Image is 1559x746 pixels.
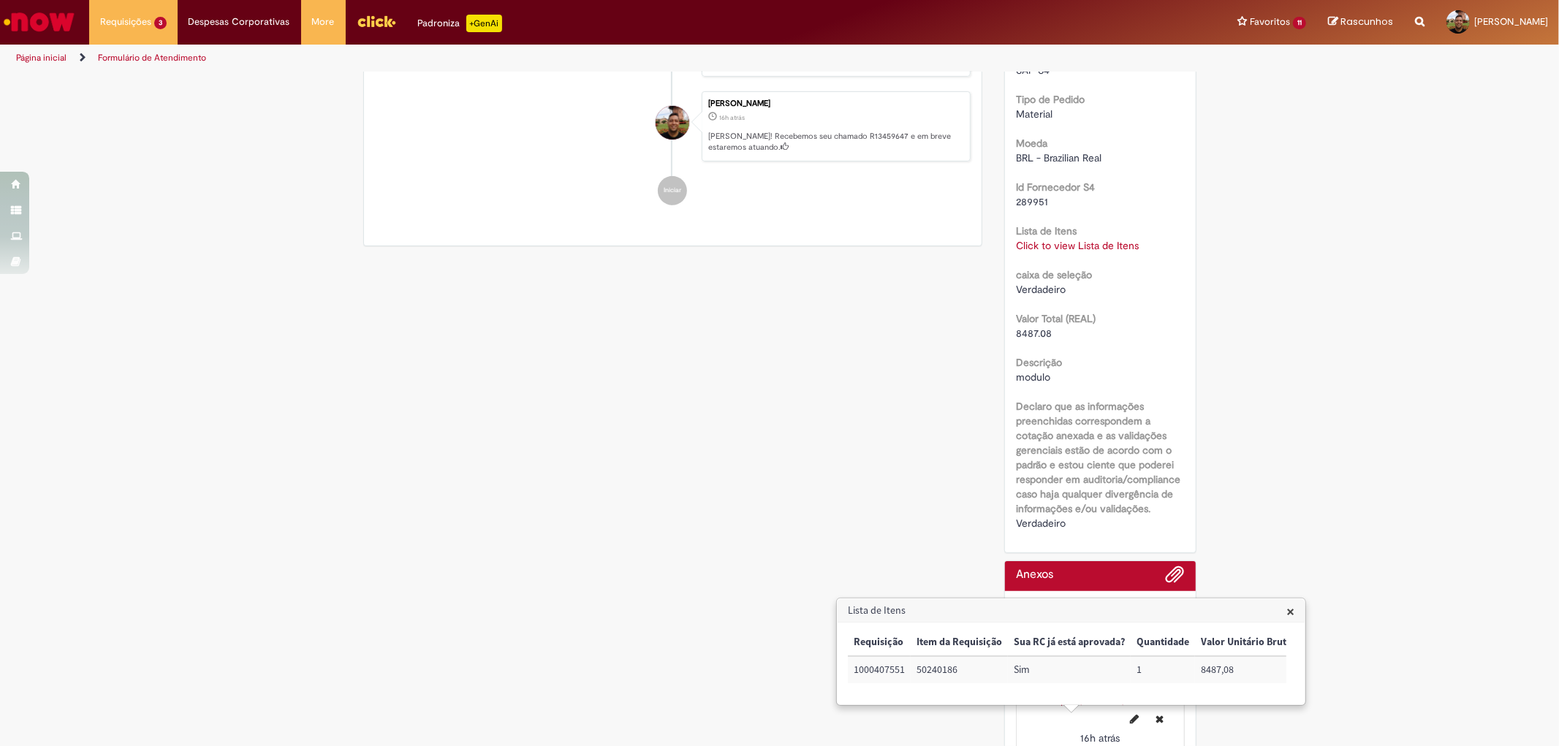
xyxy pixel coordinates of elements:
span: 3 [154,17,167,29]
b: Tipo de Pedido [1016,93,1085,106]
th: Sua RC já está aprovada? [1008,629,1131,656]
a: Formulário de Atendimento [98,52,206,64]
b: Id Fornecedor S4 [1016,180,1095,194]
span: 11 [1293,17,1306,29]
b: Moeda [1016,137,1047,150]
td: Requisição: 1000407551 [848,656,911,683]
a: Página inicial [16,52,67,64]
span: × [1286,601,1294,621]
span: Material [1016,107,1052,121]
b: Valor Total (REAL) [1016,312,1096,325]
b: Declaro que as informações preenchidas correspondem a cotação anexada e as validações gerenciais ... [1016,400,1180,515]
th: Valor Unitário Bruto [1195,629,1298,656]
img: click_logo_yellow_360x200.png [357,10,396,32]
span: 16h atrás [1080,731,1120,745]
th: Item da Requisição [911,629,1008,656]
a: krones.pdf (320.6 KB) [1028,693,1125,707]
b: caixa de seleção [1016,268,1092,281]
span: Despesas Corporativas [189,15,290,29]
td: Valor Unitário Bruto: 8487,08 [1195,656,1298,683]
ul: Trilhas de página [11,45,1028,72]
div: [PERSON_NAME] [708,99,963,108]
p: +GenAi [466,15,502,32]
button: Close [1286,604,1294,619]
h3: Lista de Itens [838,599,1305,623]
th: Quantidade [1131,629,1195,656]
time: 28/08/2025 17:32:29 [1080,731,1120,745]
span: Verdadeiro [1016,517,1066,530]
button: Adicionar anexos [1166,565,1185,591]
img: ServiceNow [1,7,77,37]
a: Click to view Lista de Itens [1016,239,1139,252]
span: Rascunhos [1340,15,1393,28]
span: Verdadeiro [1016,283,1066,296]
td: Sua RC já está aprovada?: Sim [1008,656,1131,683]
h2: Anexos [1016,568,1053,582]
th: Requisição [848,629,911,656]
td: Item da Requisição: 50240186 [911,656,1008,683]
div: Lista de Itens [836,598,1306,706]
span: modulo [1016,370,1050,384]
button: Editar nome de arquivo krones.pdf [1122,707,1148,731]
td: Quantidade: 1 [1131,656,1195,683]
span: SAP S4 [1016,64,1050,77]
div: Padroniza [418,15,502,32]
span: BRL - Brazilian Real [1016,151,1101,164]
span: Favoritos [1250,15,1290,29]
div: Raphael Neiva De Sousa [656,106,689,140]
time: 28/08/2025 17:39:41 [719,113,745,122]
span: 8487.08 [1016,327,1052,340]
button: Excluir krones.pdf [1148,707,1173,731]
p: [PERSON_NAME]! Recebemos seu chamado R13459647 e em breve estaremos atuando. [708,131,963,153]
span: Requisições [100,15,151,29]
li: Raphael Neiva De Sousa [375,91,971,161]
b: Lista de Itens [1016,224,1077,237]
span: More [312,15,335,29]
span: 289951 [1016,195,1048,208]
b: Descrição [1016,356,1062,369]
a: Rascunhos [1328,15,1393,29]
span: 16h atrás [719,113,745,122]
span: [PERSON_NAME] [1474,15,1548,28]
